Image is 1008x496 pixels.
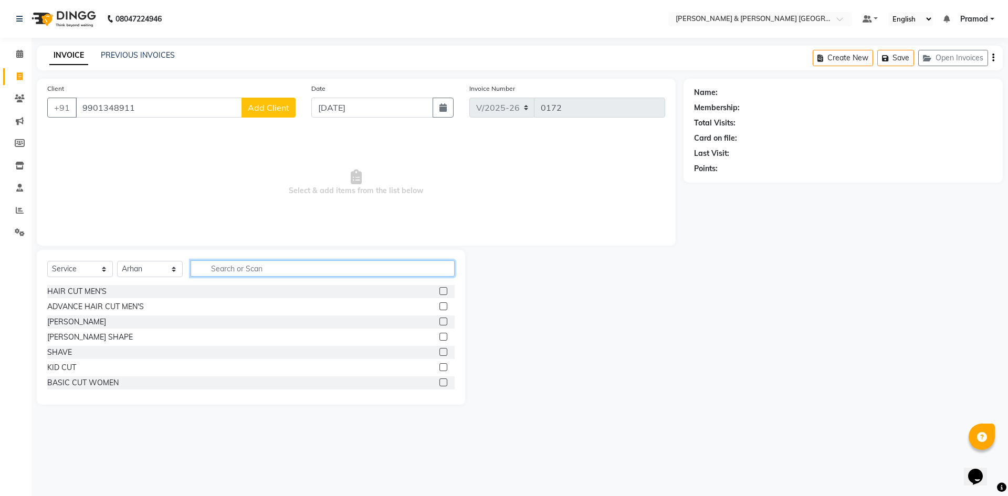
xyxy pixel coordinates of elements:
[47,362,76,373] div: KID CUT
[47,130,665,235] span: Select & add items from the list below
[877,50,914,66] button: Save
[76,98,242,118] input: Search by Name/Mobile/Email/Code
[694,163,718,174] div: Points:
[469,84,515,93] label: Invoice Number
[694,102,740,113] div: Membership:
[101,50,175,60] a: PREVIOUS INVOICES
[694,118,736,129] div: Total Visits:
[813,50,873,66] button: Create New
[47,286,107,297] div: HAIR CUT MEN'S
[191,260,455,277] input: Search or Scan
[694,87,718,98] div: Name:
[47,347,72,358] div: SHAVE
[47,377,119,388] div: BASIC CUT WOMEN
[27,4,99,34] img: logo
[964,454,997,486] iframe: chat widget
[960,14,988,25] span: Pramod
[918,50,988,66] button: Open Invoices
[47,316,106,328] div: [PERSON_NAME]
[47,98,77,118] button: +91
[694,133,737,144] div: Card on file:
[49,46,88,65] a: INVOICE
[694,148,729,159] div: Last Visit:
[248,102,289,113] span: Add Client
[47,301,144,312] div: ADVANCE HAIR CUT MEN'S
[47,332,133,343] div: [PERSON_NAME] SHAPE
[241,98,296,118] button: Add Client
[311,84,325,93] label: Date
[47,84,64,93] label: Client
[115,4,162,34] b: 08047224946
